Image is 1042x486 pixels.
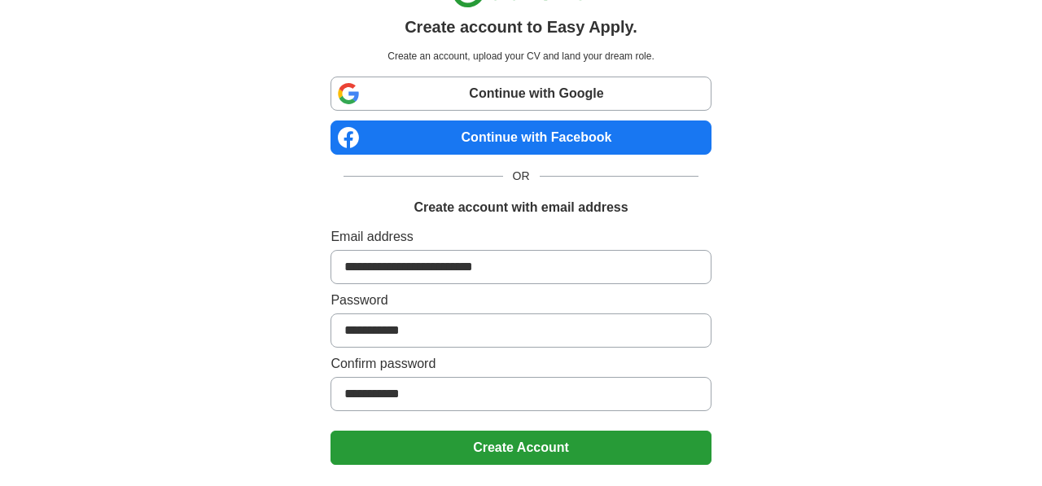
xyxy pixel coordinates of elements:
[414,198,628,217] h1: Create account with email address
[334,49,707,63] p: Create an account, upload your CV and land your dream role.
[331,120,711,155] a: Continue with Facebook
[405,15,637,39] h1: Create account to Easy Apply.
[331,291,711,310] label: Password
[331,431,711,465] button: Create Account
[331,227,711,247] label: Email address
[331,354,711,374] label: Confirm password
[331,77,711,111] a: Continue with Google
[503,168,540,185] span: OR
